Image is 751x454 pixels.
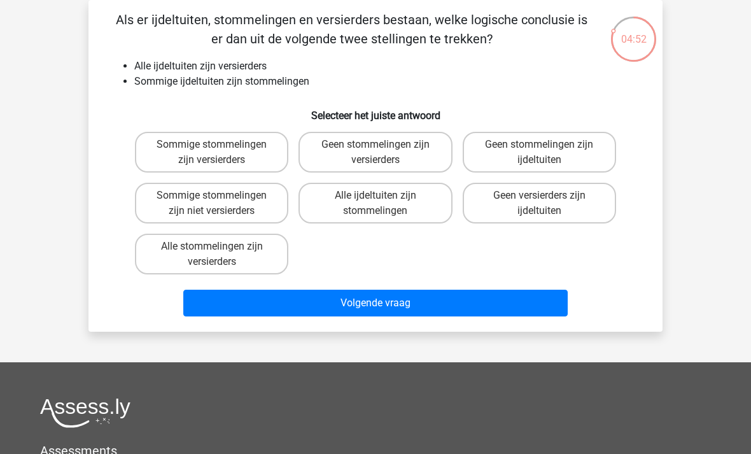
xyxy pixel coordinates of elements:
label: Sommige stommelingen zijn niet versierders [135,183,288,223]
p: Als er ijdeltuiten, stommelingen en versierders bestaan, welke logische conclusie is er dan uit d... [109,10,594,48]
label: Alle ijdeltuiten zijn stommelingen [298,183,452,223]
label: Geen stommelingen zijn versierders [298,132,452,173]
h6: Selecteer het juiste antwoord [109,99,642,122]
li: Alle ijdeltuiten zijn versierders [134,59,642,74]
button: Volgende vraag [183,290,568,316]
label: Sommige stommelingen zijn versierders [135,132,288,173]
label: Alle stommelingen zijn versierders [135,234,288,274]
li: Sommige ijdeltuiten zijn stommelingen [134,74,642,89]
label: Geen stommelingen zijn ijdeltuiten [463,132,616,173]
img: Assessly logo [40,398,130,428]
div: 04:52 [610,15,657,47]
label: Geen versierders zijn ijdeltuiten [463,183,616,223]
